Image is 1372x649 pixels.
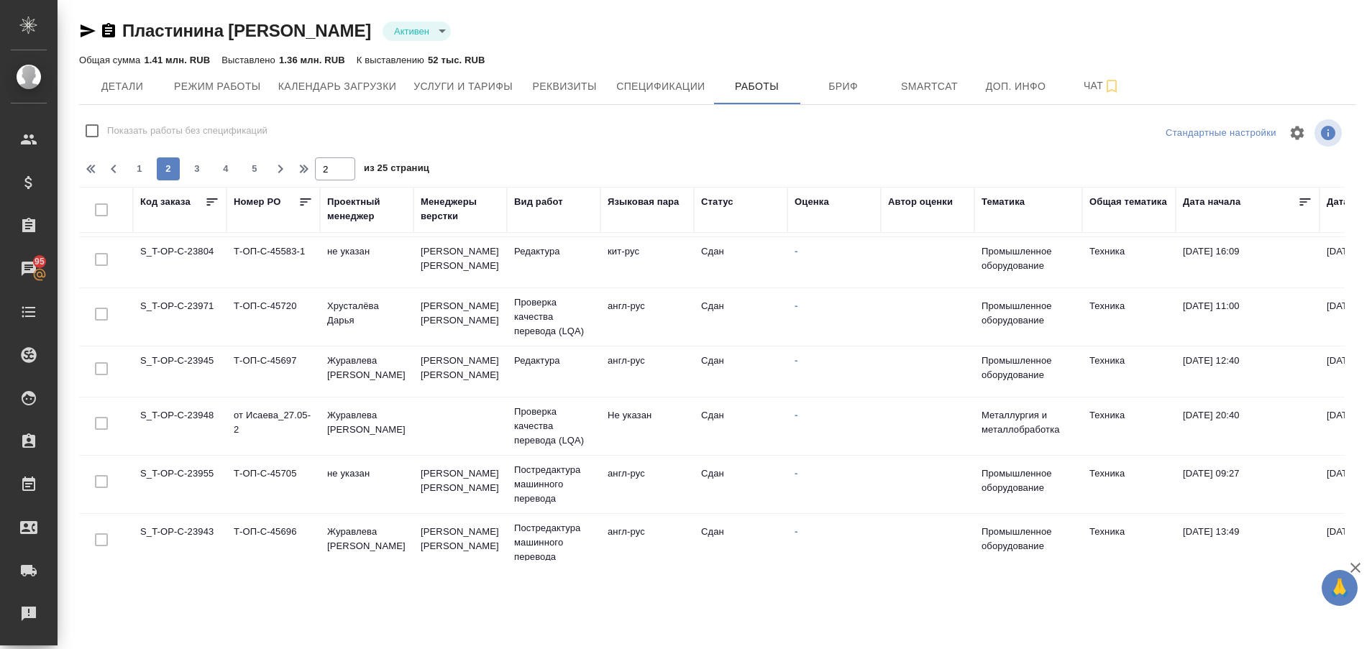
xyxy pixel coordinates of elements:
[320,401,413,451] td: Журавлева [PERSON_NAME]
[79,22,96,40] button: Скопировать ссылку для ЯМессенджера
[227,346,320,397] td: Т-ОП-С-45697
[723,78,792,96] span: Работы
[279,55,345,65] p: 1.36 млн. RUB
[133,237,227,287] td: S_T-OP-C-23804
[982,354,1075,382] p: Промышленное оборудование
[320,237,413,287] td: не указан
[888,195,953,209] div: Автор оценки
[608,195,680,209] div: Языковая пара
[357,55,428,65] p: К выставлению
[1162,122,1280,144] div: split button
[694,459,787,510] td: Сдан
[982,195,1025,209] div: Тематика
[278,78,397,96] span: Календарь загрузки
[514,463,593,506] p: Постредактура машинного перевода
[122,21,371,40] a: Пластинина [PERSON_NAME]
[1082,459,1176,510] td: Техника
[133,517,227,568] td: S_T-OP-C-23943
[144,55,210,65] p: 1.41 млн. RUB
[795,526,797,537] a: -
[1082,517,1176,568] td: Техника
[1176,237,1320,287] td: [DATE] 16:09
[186,162,209,176] span: 3
[1082,346,1176,397] td: Техника
[327,195,406,224] div: Проектный менеджер
[1176,346,1320,397] td: [DATE] 12:40
[413,292,507,342] td: [PERSON_NAME] [PERSON_NAME]
[514,244,593,259] p: Редактура
[413,346,507,397] td: [PERSON_NAME] [PERSON_NAME]
[795,355,797,366] a: -
[1176,517,1320,568] td: [DATE] 13:49
[982,525,1075,553] p: Промышленное оборудование
[982,78,1051,96] span: Доп. инфо
[214,162,237,176] span: 4
[320,346,413,397] td: Журавлева [PERSON_NAME]
[1176,401,1320,451] td: [DATE] 20:40
[514,195,563,209] div: Вид работ
[128,162,151,176] span: 1
[390,25,434,37] button: Активен
[107,124,267,138] span: Показать работы без спецификаций
[1176,292,1320,342] td: [DATE] 11:00
[982,466,1075,495] p: Промышленное оборудование
[234,195,280,209] div: Номер PO
[1082,401,1176,451] td: Техника
[514,354,593,368] p: Редактура
[320,517,413,568] td: Журавлева [PERSON_NAME]
[694,237,787,287] td: Сдан
[809,78,878,96] span: Бриф
[694,517,787,568] td: Сдан
[413,78,513,96] span: Услуги и тарифы
[600,237,694,287] td: кит-рус
[227,401,320,451] td: от Исаева_27.05-2
[383,22,451,41] div: Активен
[694,292,787,342] td: Сдан
[133,459,227,510] td: S_T-OP-C-23955
[795,300,797,311] a: -
[694,346,787,397] td: Сдан
[26,254,53,269] span: 95
[616,78,705,96] span: Спецификации
[214,157,237,180] button: 4
[795,468,797,479] a: -
[514,521,593,564] p: Постредактура машинного перевода
[364,160,429,180] span: из 25 страниц
[128,157,151,180] button: 1
[227,459,320,510] td: Т-ОП-С-45705
[320,292,413,342] td: Хрусталёва Дарья
[227,292,320,342] td: Т-ОП-С-45720
[174,78,261,96] span: Режим работы
[79,55,144,65] p: Общая сумма
[1082,237,1176,287] td: Техника
[1314,119,1345,147] span: Посмотреть информацию
[701,195,733,209] div: Статус
[186,157,209,180] button: 3
[982,299,1075,328] p: Промышленное оборудование
[243,162,266,176] span: 5
[133,401,227,451] td: S_T-OP-C-23948
[600,459,694,510] td: англ-рус
[600,517,694,568] td: англ-рус
[1176,459,1320,510] td: [DATE] 09:27
[221,55,279,65] p: Выставлено
[227,517,320,568] td: Т-ОП-С-45696
[982,408,1075,437] p: Металлургия и металлобработка
[795,246,797,257] a: -
[530,78,599,96] span: Реквизиты
[428,55,485,65] p: 52 тыс. RUB
[413,517,507,568] td: [PERSON_NAME] [PERSON_NAME]
[140,195,191,209] div: Код заказа
[88,78,157,96] span: Детали
[4,251,54,287] a: 95
[514,295,593,339] p: Проверка качества перевода (LQA)
[133,292,227,342] td: S_T-OP-C-23971
[227,237,320,287] td: Т-ОП-С-45583-1
[600,346,694,397] td: англ-рус
[600,292,694,342] td: англ-рус
[1327,573,1352,603] span: 🙏
[1089,195,1167,209] div: Общая тематика
[421,195,500,224] div: Менеджеры верстки
[600,401,694,451] td: Не указан
[100,22,117,40] button: Скопировать ссылку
